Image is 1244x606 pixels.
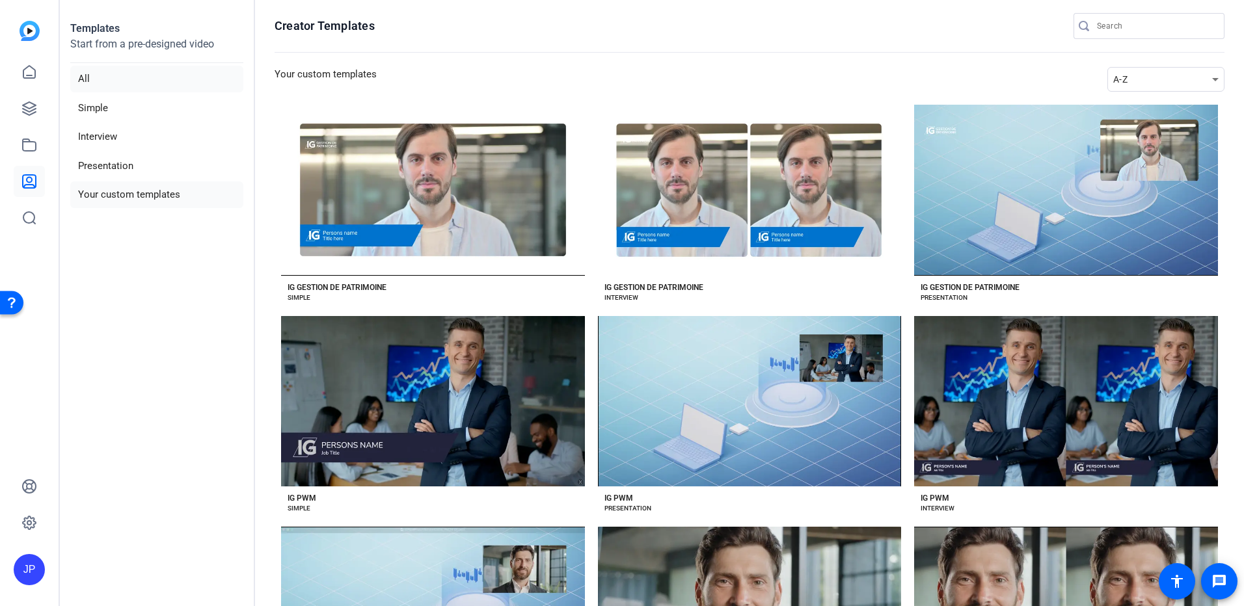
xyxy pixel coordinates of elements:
[1169,573,1185,589] mat-icon: accessibility
[70,95,243,122] li: Simple
[275,67,377,92] h3: Your custom templates
[288,293,310,303] div: SIMPLE
[281,105,585,276] button: Template image
[1211,573,1227,589] mat-icon: message
[281,316,585,487] button: Template image
[288,282,386,293] div: IG GESTION DE PATRIMOINE
[604,293,638,303] div: INTERVIEW
[14,554,45,585] div: JP
[598,105,902,276] button: Template image
[921,493,949,503] div: IG PWM
[288,493,316,503] div: IG PWM
[70,22,120,34] strong: Templates
[70,153,243,179] li: Presentation
[921,293,967,303] div: PRESENTATION
[914,105,1218,276] button: Template image
[604,493,633,503] div: IG PWM
[921,503,954,514] div: INTERVIEW
[20,21,40,41] img: blue-gradient.svg
[1097,18,1214,34] input: Search
[598,316,902,487] button: Template image
[275,18,375,34] h1: Creator Templates
[288,503,310,514] div: SIMPLE
[1113,74,1128,85] span: A-Z
[921,282,1020,293] div: IG GESTION DE PATRIMOINE
[70,36,243,63] p: Start from a pre-designed video
[70,181,243,208] li: Your custom templates
[70,66,243,92] li: All
[604,282,703,293] div: IG GESTION DE PATRIMOINE
[914,316,1218,487] button: Template image
[70,124,243,150] li: Interview
[604,503,651,514] div: PRESENTATION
